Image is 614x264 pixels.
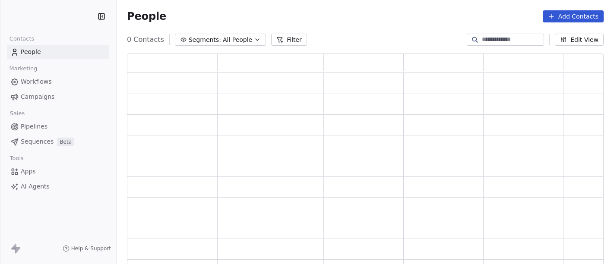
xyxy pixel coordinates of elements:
[127,10,166,23] span: People
[6,152,27,165] span: Tools
[63,245,111,252] a: Help & Support
[7,179,109,194] a: AI Agents
[21,167,36,176] span: Apps
[57,138,74,146] span: Beta
[555,34,604,46] button: Edit View
[71,245,111,252] span: Help & Support
[7,45,109,59] a: People
[21,47,41,57] span: People
[189,35,221,44] span: Segments:
[7,135,109,149] a: SequencesBeta
[7,119,109,134] a: Pipelines
[21,77,52,86] span: Workflows
[7,75,109,89] a: Workflows
[223,35,252,44] span: All People
[21,122,47,131] span: Pipelines
[21,92,54,101] span: Campaigns
[21,137,54,146] span: Sequences
[271,34,307,46] button: Filter
[6,32,38,45] span: Contacts
[6,107,28,120] span: Sales
[7,164,109,179] a: Apps
[21,182,50,191] span: AI Agents
[543,10,604,22] button: Add Contacts
[7,90,109,104] a: Campaigns
[6,62,41,75] span: Marketing
[127,35,164,45] span: 0 Contacts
